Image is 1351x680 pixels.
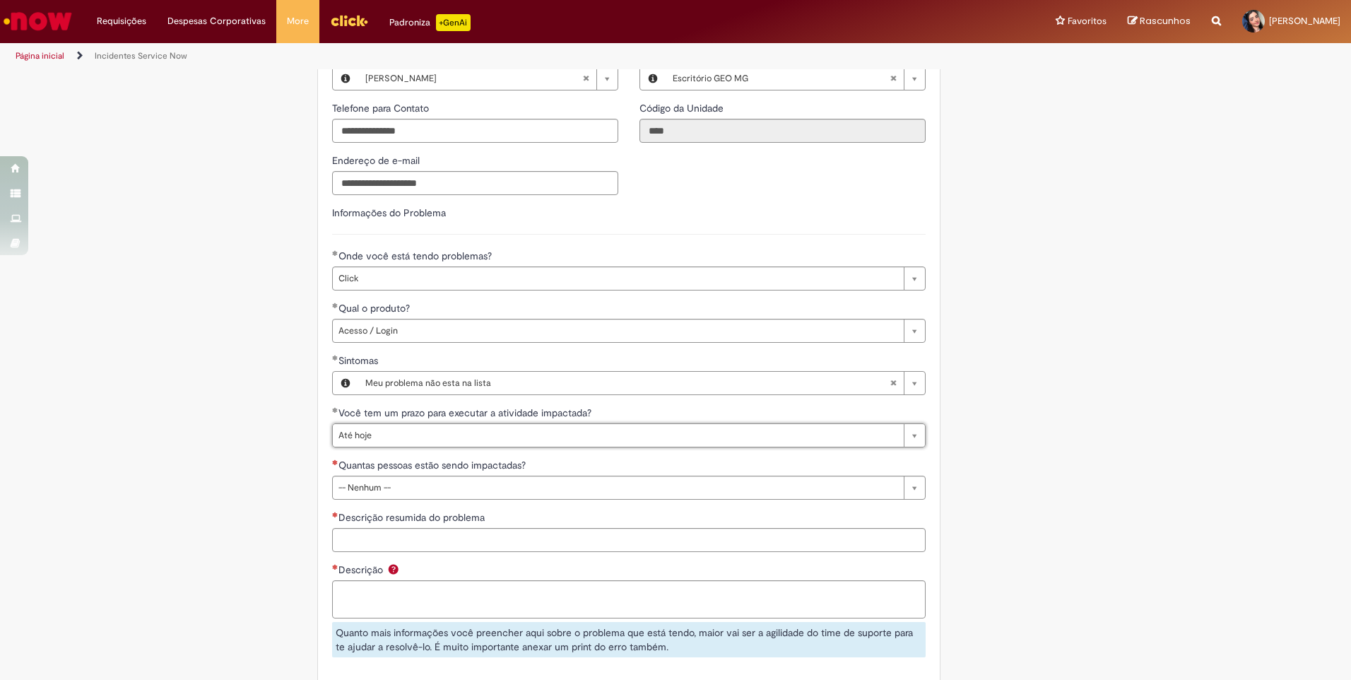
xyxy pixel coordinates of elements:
[332,580,926,619] textarea: Descrição
[332,528,926,552] input: Descrição resumida do problema
[338,320,897,342] span: Acesso / Login
[332,154,423,167] span: Endereço de e-mail
[673,67,890,90] span: Escritório GEO MG
[639,102,726,115] span: Somente leitura - Código da Unidade
[358,372,925,394] a: Meu problema não esta na listaLimpar campo Sintomas
[338,267,897,290] span: Click
[333,372,358,394] button: Sintomas, Visualizar este registro Meu problema não esta na lista
[365,372,890,394] span: Meu problema não esta na lista
[338,511,488,524] span: Descrição resumida do problema
[575,67,596,90] abbr: Limpar campo Favorecido
[330,10,368,31] img: click_logo_yellow_360x200.png
[95,50,187,61] a: Incidentes Service Now
[338,354,381,367] span: Sintomas
[639,119,926,143] input: Código da Unidade
[332,119,618,143] input: Telefone para Contato
[333,67,358,90] button: Favorecido, Visualizar este registro Daniella Steffany Martins
[1128,15,1191,28] a: Rascunhos
[332,512,338,517] span: Necessários
[332,459,338,465] span: Necessários
[16,50,64,61] a: Página inicial
[332,102,432,115] span: Telefone para Contato
[1,7,74,35] img: ServiceNow
[1068,14,1107,28] span: Favoritos
[666,67,925,90] a: Escritório GEO MGLimpar campo Local onde deseja ser atendido
[332,250,338,256] span: Obrigatório Preenchido
[338,302,413,315] span: Qual o produto?
[11,43,890,69] ul: Trilhas de página
[385,563,402,575] span: Ajuda para Descrição
[97,14,146,28] span: Requisições
[332,303,338,308] span: Obrigatório Preenchido
[332,355,338,360] span: Obrigatório Preenchido
[332,206,446,219] label: Informações do Problema
[332,622,926,657] div: Quanto mais informações você preencher aqui sobre o problema que está tendo, maior vai ser a agil...
[365,67,582,90] span: [PERSON_NAME]
[883,67,904,90] abbr: Limpar campo Local onde deseja ser atendido
[883,372,904,394] abbr: Limpar campo Sintomas
[338,424,897,447] span: Até hoje
[639,101,726,115] label: Somente leitura - Código da Unidade
[287,14,309,28] span: More
[358,67,618,90] a: [PERSON_NAME]Limpar campo Favorecido
[389,14,471,31] div: Padroniza
[332,564,338,570] span: Necessários
[338,406,594,419] span: Você tem um prazo para executar a atividade impactada?
[332,407,338,413] span: Obrigatório Preenchido
[332,171,618,195] input: Endereço de e-mail
[338,459,529,471] span: Quantas pessoas estão sendo impactadas?
[1140,14,1191,28] span: Rascunhos
[640,67,666,90] button: Local onde deseja ser atendido, Visualizar este registro Escritório GEO MG
[436,14,471,31] p: +GenAi
[167,14,266,28] span: Despesas Corporativas
[338,476,897,499] span: -- Nenhum --
[338,563,386,576] span: Descrição
[338,250,495,262] span: Onde você está tendo problemas?
[1269,15,1340,27] span: [PERSON_NAME]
